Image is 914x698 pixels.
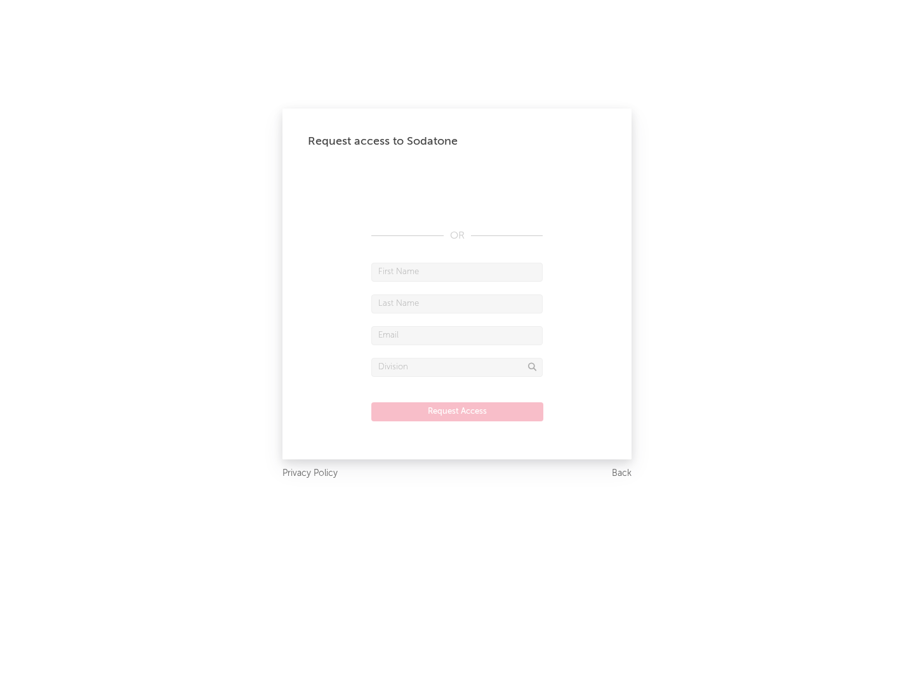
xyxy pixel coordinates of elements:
a: Back [612,466,632,482]
input: Division [371,358,543,377]
div: OR [371,228,543,244]
button: Request Access [371,402,543,421]
a: Privacy Policy [282,466,338,482]
input: Email [371,326,543,345]
input: Last Name [371,294,543,313]
input: First Name [371,263,543,282]
div: Request access to Sodatone [308,134,606,149]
